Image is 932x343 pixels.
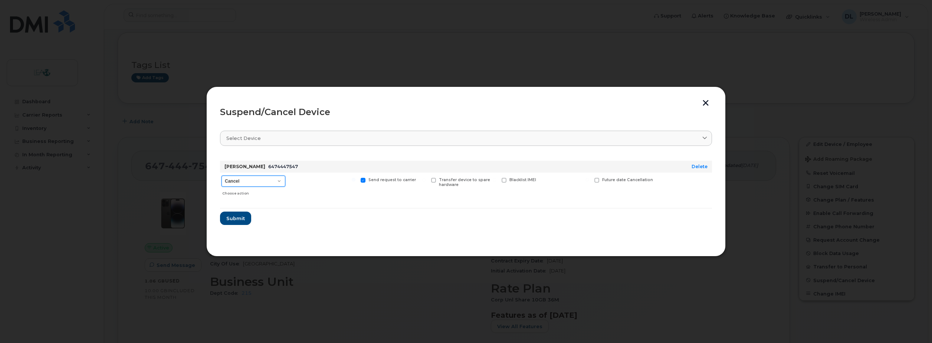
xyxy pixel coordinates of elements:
div: Suspend/Cancel Device [220,108,712,117]
span: Future date Cancellation [602,177,653,182]
span: Submit [226,215,245,222]
input: Blacklist IMEI [493,178,496,182]
input: Future date Cancellation [585,178,589,182]
input: Transfer device to spare hardware [422,178,426,182]
span: Transfer device to spare hardware [439,177,490,187]
span: Select device [226,135,261,142]
input: Send request to carrier [352,178,355,182]
strong: [PERSON_NAME] [224,164,265,169]
a: Select device [220,131,712,146]
a: Delete [692,164,708,169]
span: 6474447547 [268,164,298,169]
button: Submit [220,212,251,225]
span: Send request to carrier [368,177,416,182]
div: Choose action [222,187,285,196]
span: Blacklist IMEI [509,177,536,182]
